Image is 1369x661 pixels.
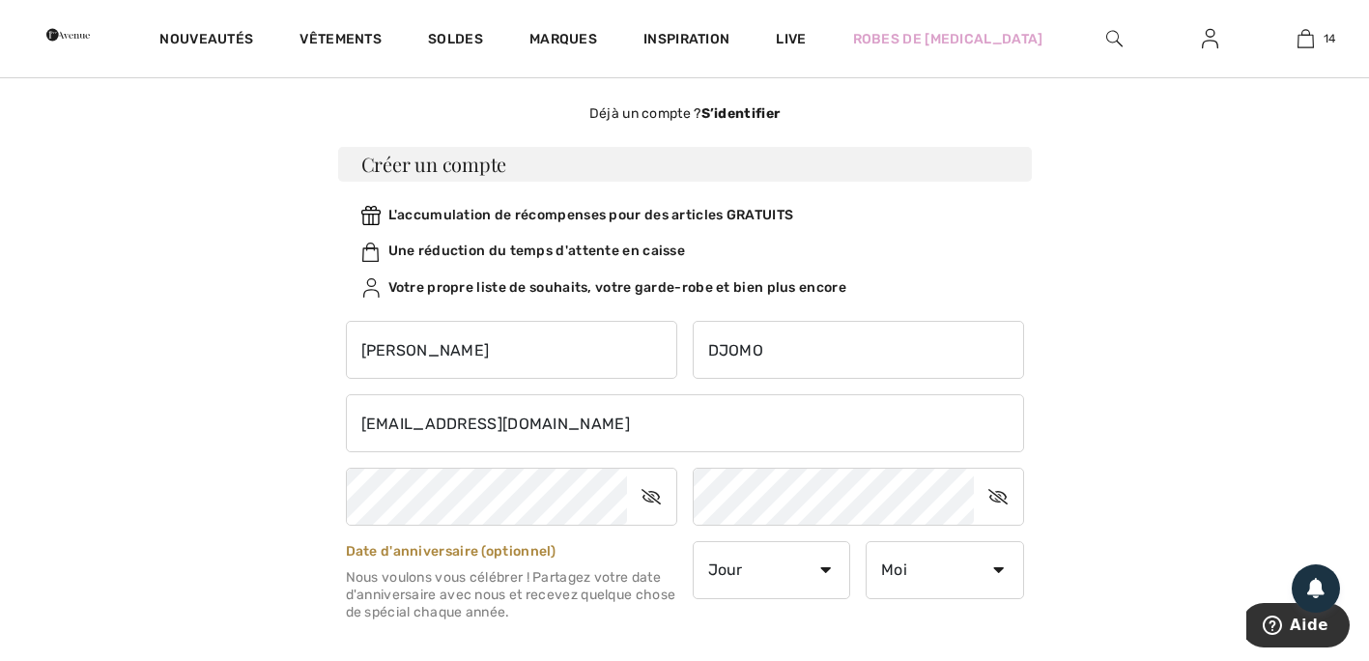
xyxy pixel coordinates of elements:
div: L'accumulation de récompenses pour des articles GRATUITS [361,205,1009,225]
img: Mon panier [1298,27,1314,50]
input: Nom de famille [693,321,1024,379]
input: Courriel [346,394,1024,452]
a: Live [776,29,806,49]
span: Inspiration [643,31,729,51]
div: Nous voulons vous célébrer ! Partagez votre date d'anniversaire avec nous et recevez quelque chos... [346,569,677,621]
a: Nouveautés [159,31,253,51]
a: Vêtements [299,31,382,51]
a: Marques [529,31,597,51]
img: 1ère Avenue [46,15,90,54]
span: 14 [1324,30,1336,47]
div: Déjà un compte ? [338,103,1032,124]
input: Prénom [346,321,677,379]
div: Date d'anniversaire (optionnel) [346,541,677,561]
iframe: Ouvre un widget dans lequel vous pouvez trouver plus d’informations [1246,603,1350,651]
div: Une réduction du temps d'attente en caisse [361,241,1009,261]
h3: Créer un compte [338,147,1032,182]
img: ownWishlist.svg [361,278,381,298]
img: recherche [1106,27,1123,50]
a: Se connecter [1186,27,1234,51]
img: rewards.svg [361,206,381,225]
a: 14 [1259,27,1353,50]
img: faster.svg [361,243,381,262]
a: Robes de [MEDICAL_DATA] [853,29,1043,49]
a: Soldes [428,31,483,51]
div: Votre propre liste de souhaits, votre garde-robe et bien plus encore [361,277,1009,298]
img: Mes infos [1202,27,1218,50]
strong: S’identifier [701,105,781,122]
